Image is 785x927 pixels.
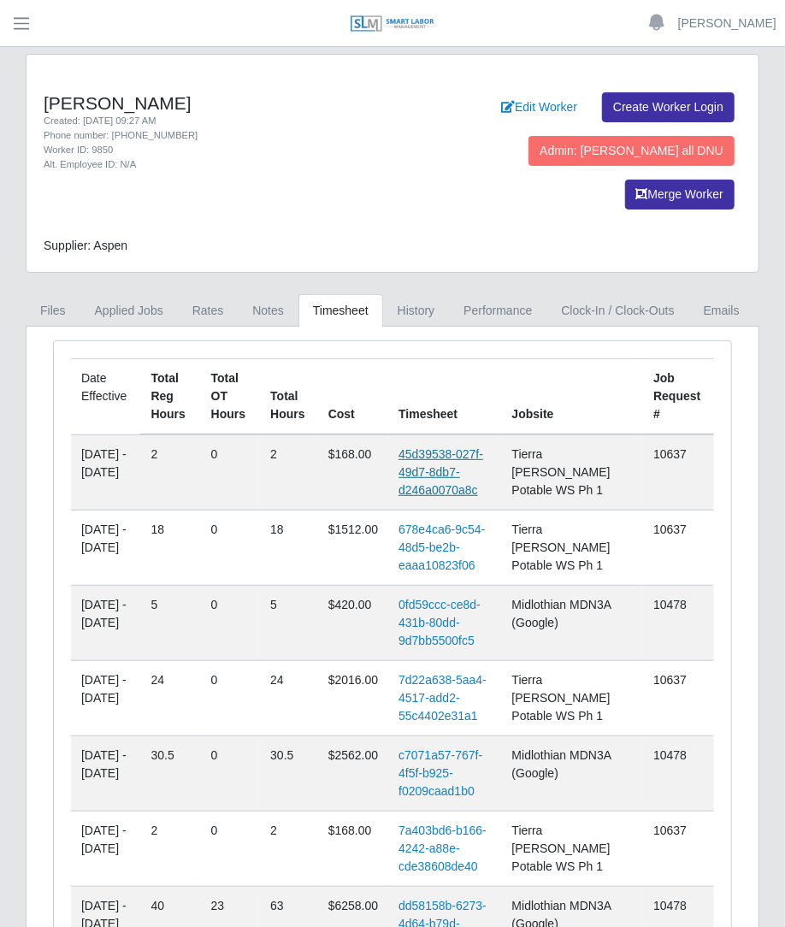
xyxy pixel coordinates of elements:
a: 7d22a638-5aa4-4517-add2-55c4402e31a1 [398,673,487,723]
th: Job Request # [643,359,714,435]
td: 18 [260,511,318,586]
td: 30.5 [260,736,318,812]
td: 24 [140,661,200,736]
td: $2016.00 [318,661,388,736]
td: 0 [201,812,261,887]
td: $168.00 [318,434,388,511]
span: 10637 [653,447,687,461]
td: [DATE] - [DATE] [71,586,140,661]
th: Total OT Hours [201,359,261,435]
div: Phone number: [PHONE_NUMBER] [44,128,380,143]
td: 5 [140,586,200,661]
span: Midlothian MDN3A (Google) [512,598,611,629]
a: Create Worker Login [602,92,735,122]
a: Timesheet [298,294,383,328]
span: Tierra [PERSON_NAME] Potable WS Ph 1 [512,447,611,497]
td: [DATE] - [DATE] [71,661,140,736]
td: Date Effective [71,359,140,435]
a: 0fd59ccc-ce8d-431b-80dd-9d7bb5500fc5 [398,598,481,647]
td: 2 [140,812,200,887]
th: Cost [318,359,388,435]
td: [DATE] - [DATE] [71,736,140,812]
td: 24 [260,661,318,736]
button: Merge Worker [625,180,735,210]
a: History [383,294,450,328]
a: Notes [238,294,298,328]
div: Worker ID: 9850 [44,143,380,157]
td: 2 [260,434,318,511]
td: 2 [260,812,318,887]
a: Rates [178,294,239,328]
td: 18 [140,511,200,586]
div: Created: [DATE] 09:27 AM [44,114,380,128]
td: [DATE] - [DATE] [71,812,140,887]
a: Edit Worker [490,92,588,122]
a: c7071a57-767f-4f5f-b925-f0209caad1b0 [398,748,482,798]
td: 0 [201,736,261,812]
a: [PERSON_NAME] [678,15,776,32]
button: Admin: [PERSON_NAME] all DNU [528,136,735,166]
a: 45d39538-027f-49d7-8db7-d246a0070a8c [398,447,483,497]
span: Tierra [PERSON_NAME] Potable WS Ph 1 [512,673,611,723]
a: Files [26,294,80,328]
td: 30.5 [140,736,200,812]
span: 10478 [653,598,687,611]
a: 678e4ca6-9c54-48d5-be2b-eaaa10823f06 [398,523,485,572]
td: 2 [140,434,200,511]
a: 7a403bd6-b166-4242-a88e-cde38608de40 [398,824,487,873]
img: SLM Logo [350,15,435,33]
th: Jobsite [502,359,644,435]
td: [DATE] - [DATE] [71,434,140,511]
th: Timesheet [388,359,501,435]
span: 10478 [653,899,687,912]
span: Tierra [PERSON_NAME] Potable WS Ph 1 [512,824,611,873]
span: Midlothian MDN3A (Google) [512,748,611,780]
td: 0 [201,434,261,511]
span: Tierra [PERSON_NAME] Potable WS Ph 1 [512,523,611,572]
th: Total Hours [260,359,318,435]
td: 0 [201,586,261,661]
td: [DATE] - [DATE] [71,511,140,586]
td: $1512.00 [318,511,388,586]
span: 10637 [653,673,687,687]
td: $2562.00 [318,736,388,812]
td: 0 [201,661,261,736]
th: Total Reg Hours [140,359,200,435]
td: $168.00 [318,812,388,887]
span: 10478 [653,748,687,762]
div: Alt. Employee ID: N/A [44,157,380,172]
span: Supplier: Aspen [44,239,127,252]
span: 10637 [653,824,687,837]
td: 5 [260,586,318,661]
h4: [PERSON_NAME] [44,92,380,114]
a: Emails [689,294,754,328]
span: 10637 [653,523,687,536]
a: Performance [449,294,546,328]
a: Clock-In / Clock-Outs [546,294,688,328]
a: Applied Jobs [80,294,178,328]
td: $420.00 [318,586,388,661]
td: 0 [201,511,261,586]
